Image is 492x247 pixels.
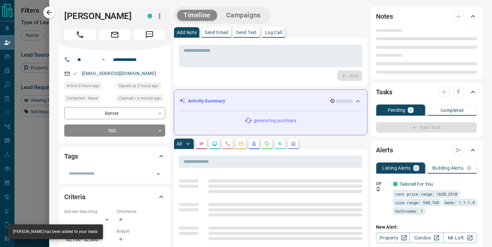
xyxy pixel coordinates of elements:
[278,141,283,146] svg: Opportunities
[441,108,464,113] p: Completed
[116,95,165,104] div: Wed Aug 13 2025
[251,141,257,146] svg: Listing Alerts
[99,29,130,40] span: Email
[13,226,98,237] div: [PERSON_NAME] has been added to your leads
[100,56,108,64] button: Open
[177,142,182,146] p: All
[376,11,393,22] h2: Notes
[199,141,204,146] svg: Notes
[82,71,156,76] a: [EMAIL_ADDRESS][DOMAIN_NAME]
[376,84,477,100] div: Tasks
[67,95,98,102] span: Contacted - Never
[64,151,78,161] h2: Tags
[443,233,477,243] a: Mr.Loft
[376,142,477,158] div: Alerts
[64,234,113,245] p: $2,100 - $2,400
[154,169,163,179] button: Open
[64,11,138,21] h1: [PERSON_NAME]
[445,199,475,206] span: beds: 1.1-1.9
[376,87,392,97] h2: Tasks
[400,181,433,187] a: Tailored For You
[393,182,398,186] div: condos.ca
[238,141,244,146] svg: Emails
[116,228,165,234] p: Budget:
[236,30,257,35] p: Send Text
[395,199,439,206] span: size range: 540,768
[188,98,225,104] p: Activity Summary
[376,181,389,187] p: Off
[177,30,197,35] p: Add Note
[64,209,113,215] p: Actively Searching:
[254,117,297,124] p: generating summary
[73,71,77,76] svg: Email Verified
[265,141,270,146] svg: Requests
[220,10,267,21] button: Campaigns
[395,191,457,197] span: rent price range: 1620,2310
[212,141,217,146] svg: Lead Browsing Activity
[134,29,165,40] span: Message
[64,107,165,119] div: Renter
[376,224,477,231] p: New Alert:
[116,209,165,215] p: Timeframe:
[225,141,230,146] svg: Calls
[376,145,393,155] h2: Alerts
[177,10,217,21] button: Timeline
[64,192,86,202] h2: Criteria
[382,166,411,170] p: Listing Alerts
[432,166,463,170] p: Building Alerts
[64,124,165,137] div: TBD
[291,141,296,146] svg: Agent Actions
[179,95,362,107] div: Activity Summary
[119,83,159,89] span: Signed up 3 hours ago
[265,30,282,35] p: Log Call
[64,29,96,40] span: Call
[409,233,443,243] a: Condos
[64,189,165,205] div: Criteria
[148,14,152,18] div: condos.ca
[119,95,161,102] span: Claimed < a minute ago
[64,82,113,91] div: Tue Aug 12 2025
[376,9,477,24] div: Notes
[395,208,423,214] span: bathrooms: 1
[376,187,381,191] svg: Push Notification Only
[116,82,165,91] div: Tue Aug 12 2025
[376,233,410,243] a: Property
[388,108,405,112] p: Pending
[205,30,228,35] p: Send Email
[64,148,165,164] div: Tags
[67,83,100,89] span: Active 3 hours ago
